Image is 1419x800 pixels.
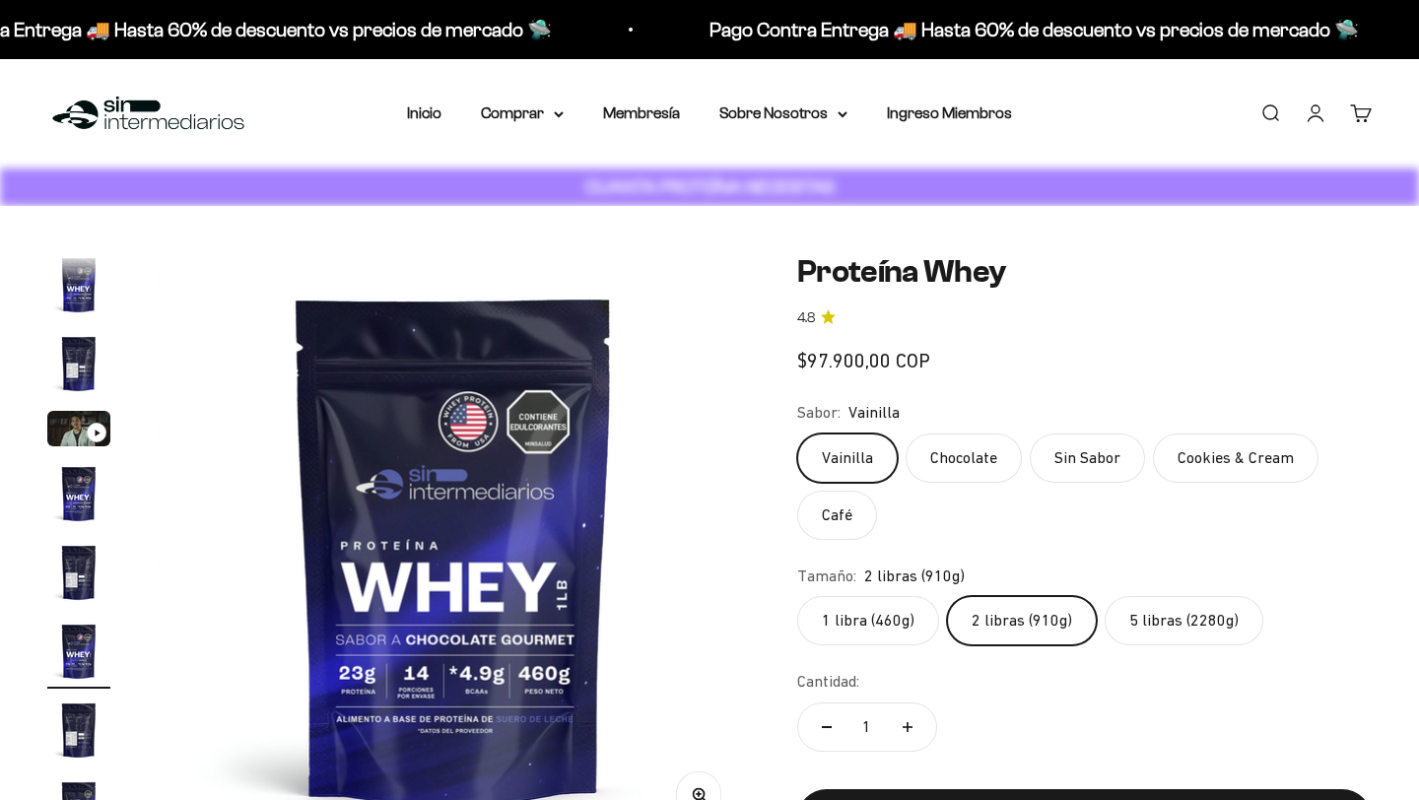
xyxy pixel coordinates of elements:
summary: Sobre Nosotros [719,100,847,126]
legend: Sabor: [797,400,841,426]
button: Aumentar cantidad [879,703,936,751]
h1: Proteína Whey [797,253,1372,291]
strong: CUANTA PROTEÍNA NECESITAS [585,176,835,197]
img: Proteína Whey [47,699,110,762]
button: Ir al artículo 3 [47,411,110,452]
legend: Tamaño: [797,564,856,589]
button: Ir al artículo 4 [47,462,110,531]
button: Ir al artículo 6 [47,620,110,689]
a: Inicio [407,104,441,121]
a: Membresía [603,104,680,121]
span: 2 libras (910g) [864,564,965,589]
p: Pago Contra Entrega 🚚 Hasta 60% de descuento vs precios de mercado 🛸 [707,14,1356,45]
button: Ir al artículo 1 [47,253,110,322]
summary: Comprar [481,100,564,126]
sale-price: $97.900,00 COP [797,345,930,376]
button: Reducir cantidad [798,703,855,751]
img: Proteína Whey [47,541,110,604]
a: 4.84.8 de 5.0 estrellas [797,307,1372,329]
button: Ir al artículo 5 [47,541,110,610]
span: Vainilla [848,400,900,426]
img: Proteína Whey [47,462,110,525]
img: Proteína Whey [47,253,110,316]
button: Ir al artículo 2 [47,332,110,401]
span: 4.8 [797,307,815,329]
a: Ingreso Miembros [887,104,1012,121]
button: Ir al artículo 7 [47,699,110,767]
img: Proteína Whey [47,332,110,395]
img: Proteína Whey [47,620,110,683]
label: Cantidad: [797,669,859,695]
